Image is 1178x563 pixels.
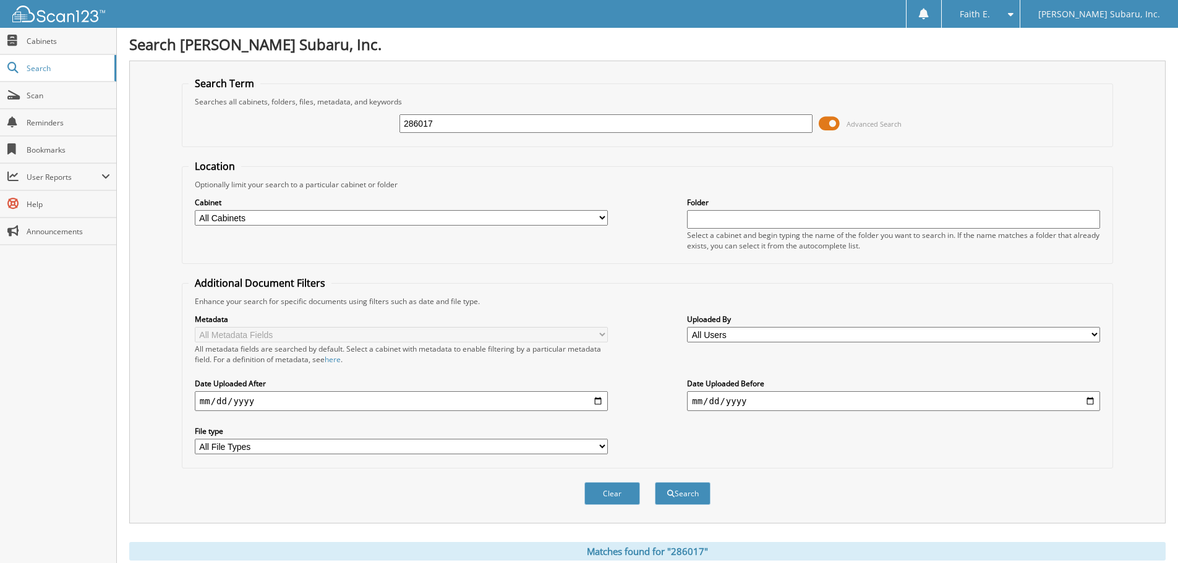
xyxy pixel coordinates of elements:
[27,199,110,210] span: Help
[189,276,331,290] legend: Additional Document Filters
[189,296,1106,307] div: Enhance your search for specific documents using filters such as date and file type.
[687,230,1100,251] div: Select a cabinet and begin typing the name of the folder you want to search in. If the name match...
[655,482,711,505] button: Search
[129,34,1166,54] h1: Search [PERSON_NAME] Subaru, Inc.
[129,542,1166,561] div: Matches found for "286017"
[189,179,1106,190] div: Optionally limit your search to a particular cabinet or folder
[27,36,110,46] span: Cabinets
[1038,11,1160,18] span: [PERSON_NAME] Subaru, Inc.
[325,354,341,365] a: here
[27,172,101,182] span: User Reports
[1116,504,1178,563] iframe: Chat Widget
[195,344,608,365] div: All metadata fields are searched by default. Select a cabinet with metadata to enable filtering b...
[687,391,1100,411] input: end
[12,6,105,22] img: scan123-logo-white.svg
[195,378,608,389] label: Date Uploaded After
[687,314,1100,324] label: Uploaded By
[960,11,990,18] span: Faith E.
[189,77,260,90] legend: Search Term
[27,145,110,155] span: Bookmarks
[195,391,608,411] input: start
[27,90,110,101] span: Scan
[189,159,241,173] legend: Location
[584,482,640,505] button: Clear
[195,314,608,324] label: Metadata
[27,117,110,128] span: Reminders
[847,119,902,129] span: Advanced Search
[687,197,1100,208] label: Folder
[189,96,1106,107] div: Searches all cabinets, folders, files, metadata, and keywords
[687,378,1100,389] label: Date Uploaded Before
[27,226,110,237] span: Announcements
[195,426,608,436] label: File type
[27,63,108,74] span: Search
[195,197,608,208] label: Cabinet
